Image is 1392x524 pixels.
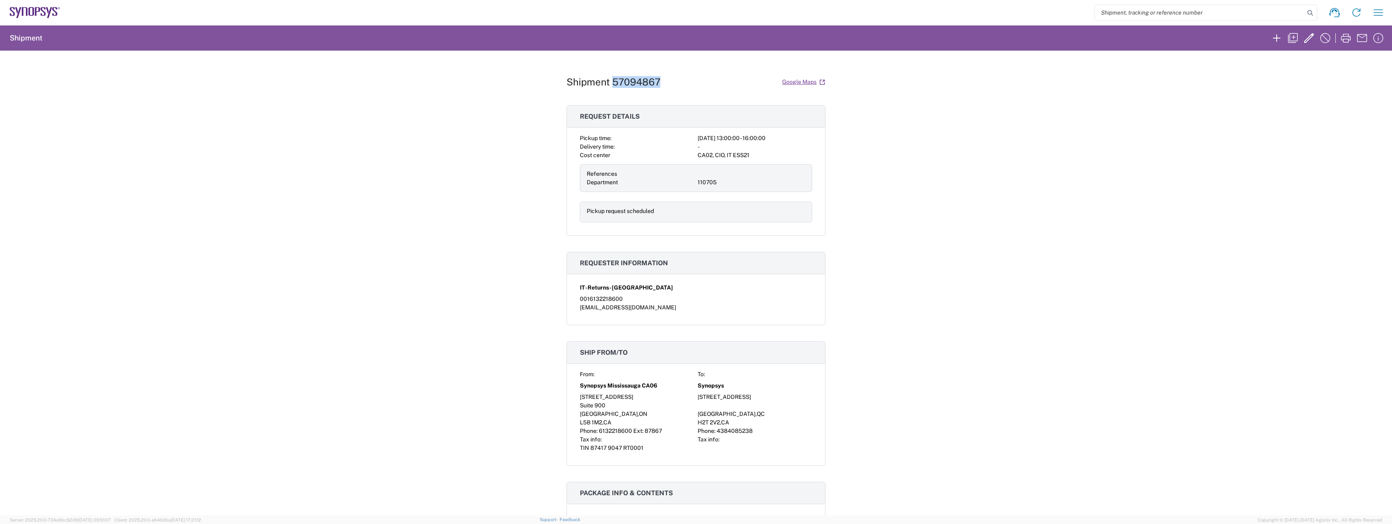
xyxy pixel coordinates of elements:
div: Department [587,178,694,187]
div: [STREET_ADDRESS] [698,393,812,401]
span: [DATE] 09:51:07 [78,518,111,522]
span: CA [603,419,611,426]
span: Requester information [580,259,668,267]
a: Feedback [560,517,580,522]
span: To: [698,371,705,377]
span: TIN [580,445,589,451]
span: H2T 2V2 [698,419,720,426]
span: [GEOGRAPHIC_DATA] [698,411,755,417]
span: , [602,419,603,426]
span: Delivery time: [580,143,615,150]
a: Google Maps [782,75,825,89]
div: [STREET_ADDRESS] [580,393,694,401]
span: 87867 [645,428,662,434]
span: References [587,170,617,177]
span: 87417 9047 RT0001 [590,445,643,451]
div: [DATE] 13:00:00 - 16:00:00 [698,134,812,143]
span: Phone: [580,428,598,434]
span: Ship from/to [580,349,628,356]
div: Suite 900 [580,401,694,410]
div: 0016132218600 [580,295,812,303]
span: Pickup time: [580,135,611,141]
span: Synopsys [698,381,724,390]
span: [DATE] 17:21:12 [171,518,201,522]
h1: Shipment 57094867 [567,76,660,88]
span: CA [721,419,729,426]
span: QC [757,411,765,417]
a: Support [540,517,560,522]
span: [GEOGRAPHIC_DATA] [580,411,638,417]
span: , [720,419,721,426]
span: 4384085238 [717,428,753,434]
span: , [755,411,757,417]
span: Large Box [580,513,607,522]
span: Ext: [633,428,643,434]
span: L5B 1M2 [580,419,602,426]
span: ON [639,411,647,417]
span: Tax info: [580,436,602,443]
span: Cost center [580,152,610,158]
span: , [638,411,639,417]
div: CA02, CIO, IT ESS21 [698,151,812,160]
div: [EMAIL_ADDRESS][DOMAIN_NAME] [580,303,812,312]
span: Pickup request scheduled [587,208,654,214]
span: From: [580,371,594,377]
div: 110705 [698,178,805,187]
input: Shipment, tracking or reference number [1095,5,1305,20]
span: Server: 2025.20.0-734e5bc92d9 [10,518,111,522]
span: IT-Returns-[GEOGRAPHIC_DATA] [580,283,673,292]
span: 6132218600 [599,428,632,434]
h2: Shipment [10,33,42,43]
span: Request details [580,113,640,120]
div: - [698,143,812,151]
span: Phone: [698,428,715,434]
span: Package info & contents [580,489,673,497]
span: Copyright © [DATE]-[DATE] Agistix Inc., All Rights Reserved [1258,516,1382,524]
span: Tax info: [698,436,719,443]
span: Synopsys Mississauga CA06 [580,381,657,390]
span: Client: 2025.20.0-e640dba [115,518,201,522]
